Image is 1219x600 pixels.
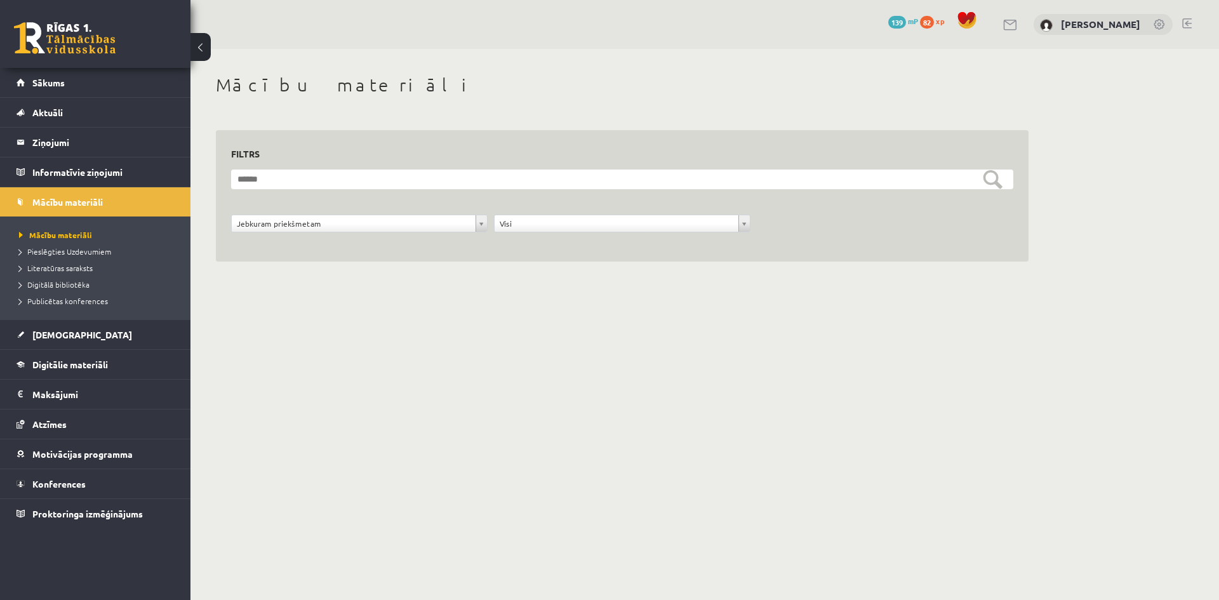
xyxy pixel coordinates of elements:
[14,22,116,54] a: Rīgas 1. Tālmācības vidusskola
[32,380,175,409] legend: Maksājumi
[32,359,108,370] span: Digitālie materiāli
[500,215,733,232] span: Visi
[17,469,175,498] a: Konferences
[19,230,92,240] span: Mācību materiāli
[32,478,86,490] span: Konferences
[17,98,175,127] a: Aktuāli
[920,16,950,26] a: 82 xp
[19,296,108,306] span: Publicētas konferences
[32,77,65,88] span: Sākums
[32,448,133,460] span: Motivācijas programma
[32,418,67,430] span: Atzīmes
[19,262,178,274] a: Literatūras saraksts
[888,16,918,26] a: 139 mP
[1040,19,1053,32] img: Daniels Grunde
[17,410,175,439] a: Atzīmes
[17,380,175,409] a: Maksājumi
[17,157,175,187] a: Informatīvie ziņojumi
[17,68,175,97] a: Sākums
[232,215,487,232] a: Jebkuram priekšmetam
[32,508,143,519] span: Proktoringa izmēģinājums
[908,16,918,26] span: mP
[920,16,934,29] span: 82
[936,16,944,26] span: xp
[888,16,906,29] span: 139
[32,128,175,157] legend: Ziņojumi
[32,107,63,118] span: Aktuāli
[17,128,175,157] a: Ziņojumi
[237,215,470,232] span: Jebkuram priekšmetam
[495,215,750,232] a: Visi
[1061,18,1140,30] a: [PERSON_NAME]
[32,157,175,187] legend: Informatīvie ziņojumi
[19,246,178,257] a: Pieslēgties Uzdevumiem
[19,263,93,273] span: Literatūras saraksts
[17,320,175,349] a: [DEMOGRAPHIC_DATA]
[17,439,175,469] a: Motivācijas programma
[216,74,1029,96] h1: Mācību materiāli
[19,295,178,307] a: Publicētas konferences
[17,499,175,528] a: Proktoringa izmēģinājums
[17,350,175,379] a: Digitālie materiāli
[19,279,90,290] span: Digitālā bibliotēka
[32,329,132,340] span: [DEMOGRAPHIC_DATA]
[17,187,175,217] a: Mācību materiāli
[19,279,178,290] a: Digitālā bibliotēka
[19,246,111,257] span: Pieslēgties Uzdevumiem
[19,229,178,241] a: Mācību materiāli
[231,145,998,163] h3: Filtrs
[32,196,103,208] span: Mācību materiāli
